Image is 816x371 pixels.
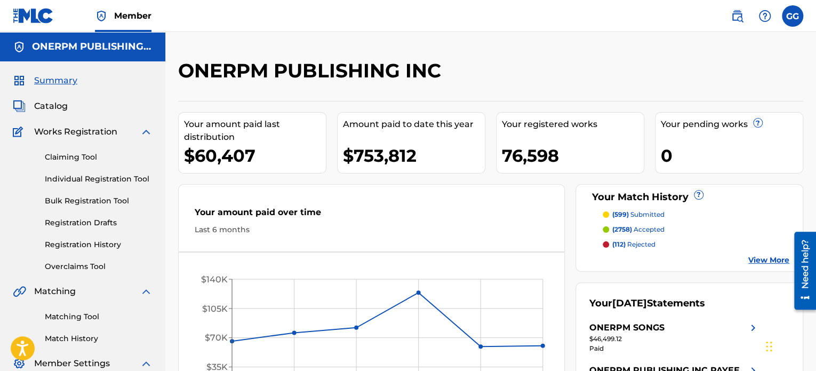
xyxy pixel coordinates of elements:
[612,297,647,309] span: [DATE]
[612,225,632,233] span: (2758)
[758,10,771,22] img: help
[782,5,803,27] div: User Menu
[114,10,151,22] span: Member
[34,100,68,113] span: Catalog
[13,74,26,87] img: Summary
[612,225,665,234] p: accepted
[13,285,26,298] img: Matching
[195,224,548,235] div: Last 6 months
[140,125,153,138] img: expand
[45,311,153,322] a: Matching Tool
[45,195,153,207] a: Bulk Registration Tool
[13,125,27,138] img: Works Registration
[603,210,789,219] a: (599) submitted
[13,100,68,113] a: CatalogCatalog
[694,191,703,199] span: ?
[205,333,228,343] tspan: $70K
[140,357,153,370] img: expand
[603,225,789,234] a: (2758) accepted
[502,144,644,168] div: 76,598
[34,74,77,87] span: Summary
[754,119,762,127] span: ?
[140,285,153,298] img: expand
[763,320,816,371] iframe: Chat Widget
[661,144,803,168] div: 0
[603,240,789,249] a: (112) rejected
[32,41,153,53] h5: ONERPM PUBLISHING INC
[763,320,816,371] div: Widget de chat
[726,5,748,27] a: Public Search
[45,333,153,344] a: Match History
[184,118,326,144] div: Your amount paid last distribution
[612,210,629,218] span: (599)
[34,125,117,138] span: Works Registration
[13,100,26,113] img: Catalog
[202,303,228,313] tspan: $105K
[661,118,803,131] div: Your pending works
[13,74,77,87] a: SummarySummary
[589,321,759,353] a: ONERPM SONGSright chevron icon$46,499.12Paid
[502,118,644,131] div: Your registered works
[195,206,548,224] div: Your amount paid over time
[45,217,153,228] a: Registration Drafts
[95,10,108,22] img: Top Rightsholder
[754,5,775,27] div: Help
[589,334,759,344] div: $46,499.12
[45,239,153,250] a: Registration History
[612,240,626,248] span: (112)
[45,152,153,163] a: Claiming Tool
[45,261,153,272] a: Overclaims Tool
[201,274,228,285] tspan: $140K
[612,210,665,219] p: submitted
[343,144,485,168] div: $753,812
[178,59,446,83] h2: ONERPM PUBLISHING INC
[589,296,705,311] div: Your Statements
[343,118,485,131] div: Amount paid to date this year
[612,240,655,249] p: rejected
[34,285,76,298] span: Matching
[731,10,743,22] img: search
[748,255,789,266] a: View More
[766,330,772,362] div: Arrastar
[589,321,665,334] div: ONERPM SONGS
[45,173,153,185] a: Individual Registration Tool
[13,8,54,23] img: MLC Logo
[786,228,816,314] iframe: Resource Center
[13,41,26,53] img: Accounts
[184,144,326,168] div: $60,407
[34,357,110,370] span: Member Settings
[747,321,759,334] img: right chevron icon
[13,357,26,370] img: Member Settings
[589,190,789,204] div: Your Match History
[589,344,759,353] div: Paid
